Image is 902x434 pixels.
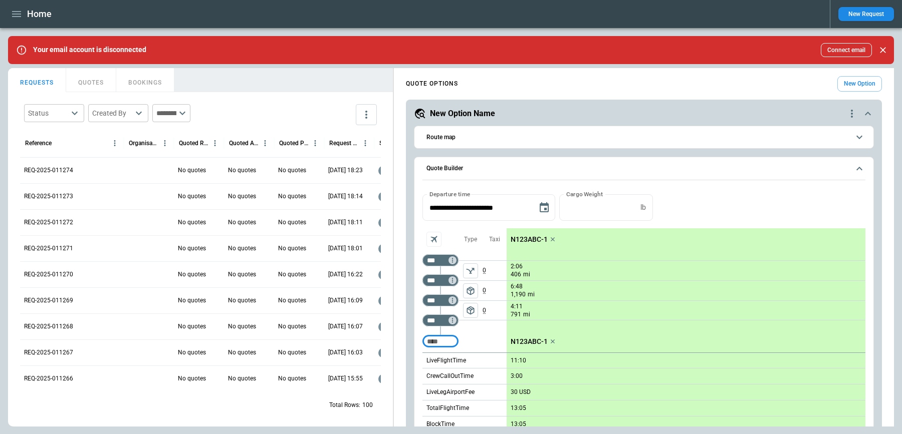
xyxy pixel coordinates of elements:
[278,218,306,227] p: No quotes
[208,137,221,150] button: Quoted Route column menu
[837,76,882,92] button: New Option
[464,235,477,244] p: Type
[24,322,73,331] p: REQ-2025-011268
[422,294,459,306] div: Too short
[328,218,363,227] p: 28/08/2025 18:11
[24,166,73,175] p: REQ-2025-011274
[876,43,890,57] button: Close
[426,420,455,428] p: BlockTime
[466,305,476,315] span: package_2
[24,348,73,357] p: REQ-2025-011267
[426,232,441,247] span: Aircraft selection
[379,140,396,147] div: Status
[228,374,256,383] p: No quotes
[534,198,554,218] button: Choose date, selected date is Aug 19, 2025
[178,192,206,201] p: No quotes
[27,8,52,20] h1: Home
[511,388,531,396] p: 30 USD
[511,420,526,428] p: 13:05
[430,108,495,119] h5: New Option Name
[108,137,121,150] button: Reference column menu
[24,374,73,383] p: REQ-2025-011266
[8,68,66,92] button: REQUESTS
[279,140,309,147] div: Quoted Price
[328,244,363,253] p: 28/08/2025 18:01
[422,254,459,266] div: Too short
[328,270,363,279] p: 28/08/2025 16:22
[511,337,548,346] p: N123ABC-1
[511,235,548,244] p: N123ABC-1
[426,134,456,141] h6: Route map
[466,286,476,296] span: package_2
[278,348,306,357] p: No quotes
[426,388,475,396] p: LiveLegAirportFee
[426,404,469,412] p: TotalFlightTime
[876,39,890,61] div: dismiss
[511,290,526,299] p: 1,190
[229,140,259,147] div: Quoted Aircraft
[406,82,458,86] h4: QUOTE OPTIONS
[24,218,73,227] p: REQ-2025-011272
[422,274,459,286] div: Too short
[483,301,507,320] p: 0
[821,43,872,57] button: Connect email
[426,356,466,365] p: LiveFlightTime
[511,263,523,270] p: 2:06
[566,190,603,198] label: Cargo Weight
[178,166,206,175] p: No quotes
[511,310,521,319] p: 791
[116,68,174,92] button: BOOKINGS
[463,263,478,278] span: Type of sector
[228,218,256,227] p: No quotes
[329,140,359,147] div: Request Created At (UTC+1:00)
[309,137,322,150] button: Quoted Price column menu
[259,137,272,150] button: Quoted Aircraft column menu
[328,374,363,383] p: 28/08/2025 15:55
[178,270,206,279] p: No quotes
[178,244,206,253] p: No quotes
[414,108,874,120] button: New Option Namequote-option-actions
[511,404,526,412] p: 13:05
[528,290,535,299] p: mi
[178,348,206,357] p: No quotes
[511,303,523,310] p: 4:11
[359,137,372,150] button: Request Created At (UTC+1:00) column menu
[228,296,256,305] p: No quotes
[278,270,306,279] p: No quotes
[24,296,73,305] p: REQ-2025-011269
[329,401,360,409] p: Total Rows:
[129,140,158,147] div: Organisation
[178,218,206,227] p: No quotes
[328,348,363,357] p: 28/08/2025 16:03
[356,104,377,125] button: more
[362,401,373,409] p: 100
[511,270,521,279] p: 406
[511,283,523,290] p: 6:48
[25,140,52,147] div: Reference
[278,374,306,383] p: No quotes
[640,203,646,212] p: lb
[328,296,363,305] p: 28/08/2025 16:09
[463,303,478,318] button: left aligned
[228,322,256,331] p: No quotes
[422,335,459,347] div: Too short
[328,166,363,175] p: 28/08/2025 18:23
[179,140,208,147] div: Quoted Route
[178,374,206,383] p: No quotes
[28,108,68,118] div: Status
[523,270,530,279] p: mi
[463,303,478,318] span: Type of sector
[846,108,858,120] div: quote-option-actions
[523,310,530,319] p: mi
[92,108,132,118] div: Created By
[24,270,73,279] p: REQ-2025-011270
[24,244,73,253] p: REQ-2025-011271
[422,157,865,180] button: Quote Builder
[228,244,256,253] p: No quotes
[426,165,463,172] h6: Quote Builder
[463,263,478,278] button: left aligned
[838,7,894,21] button: New Request
[278,296,306,305] p: No quotes
[422,314,459,326] div: Too short
[328,192,363,201] p: 28/08/2025 18:14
